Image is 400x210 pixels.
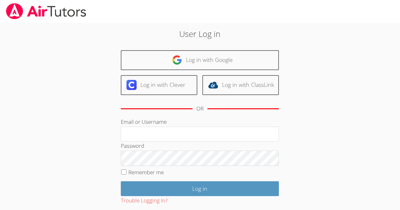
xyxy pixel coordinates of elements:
label: Email or Username [121,118,167,125]
div: OR [196,104,204,113]
label: Remember me [128,169,164,176]
button: Trouble Logging In? [121,196,168,205]
label: Password [121,142,144,149]
input: Log in [121,181,279,196]
img: google-logo-50288ca7cdecda66e5e0955fdab243c47b7ad437acaf1139b6f446037453330a.svg [172,55,182,65]
h2: User Log in [92,28,308,40]
img: clever-logo-6eab21bc6e7a338710f1a6ff85c0baf02591cd810cc4098c63d3a4b26e2feb20.svg [126,80,137,90]
a: Log in with Google [121,50,279,70]
img: classlink-logo-d6bb404cc1216ec64c9a2012d9dc4662098be43eaf13dc465df04b49fa7ab582.svg [208,80,218,90]
img: airtutors_banner-c4298cdbf04f3fff15de1276eac7730deb9818008684d7c2e4769d2f7ddbe033.png [5,3,87,19]
a: Log in with ClassLink [202,75,279,95]
a: Log in with Clever [121,75,197,95]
